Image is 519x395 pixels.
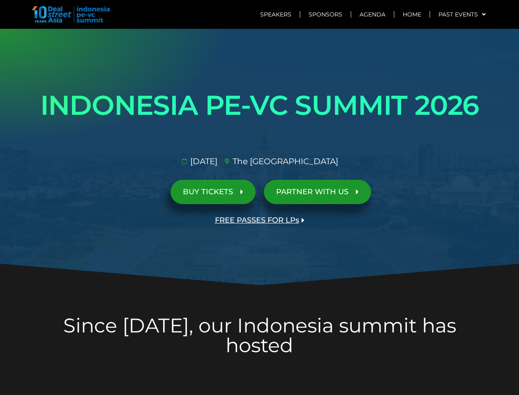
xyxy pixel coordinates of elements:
[351,5,394,24] a: Agenda
[252,5,300,24] a: Speakers
[264,180,371,204] a: PARTNER WITH US
[300,5,351,24] a: Sponsors
[30,82,490,128] h1: INDONESIA PE-VC SUMMIT 2026
[430,5,494,24] a: Past Events
[171,180,256,204] a: BUY TICKETS
[215,216,299,224] span: FREE PASSES FOR LPs
[203,208,317,232] a: FREE PASSES FOR LPs
[188,155,217,167] span: [DATE]​
[276,188,348,196] span: PARTNER WITH US
[30,316,490,355] h2: Since [DATE], our Indonesia summit has hosted
[231,155,338,167] span: The [GEOGRAPHIC_DATA]​
[183,188,233,196] span: BUY TICKETS
[394,5,429,24] a: Home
